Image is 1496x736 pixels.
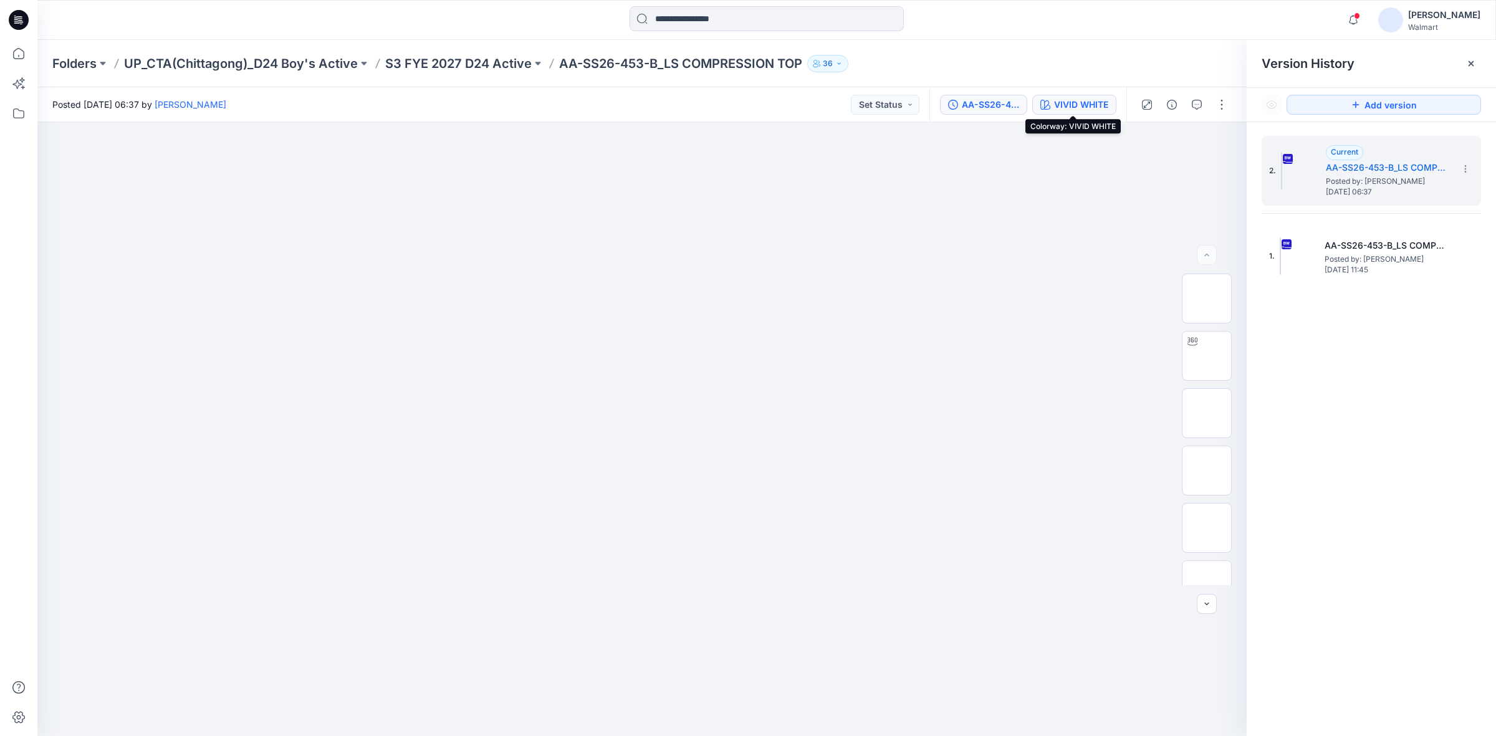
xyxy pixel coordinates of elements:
a: S3 FYE 2027 D24 Active [385,55,532,72]
img: avatar [1378,7,1403,32]
span: [DATE] 11:45 [1325,265,1449,274]
a: Folders [52,55,97,72]
button: VIVID WHITE [1032,95,1116,115]
img: AA-SS26-453-B_LS COMPRESSION TOP [1281,152,1282,189]
h5: AA-SS26-453-B_LS COMPRESSION TOP [1325,238,1449,253]
div: VIVID WHITE [1054,98,1108,112]
div: [PERSON_NAME] [1408,7,1480,22]
a: UP_CTA(Chittagong)_D24 Boy's Active [124,55,358,72]
div: Walmart [1408,22,1480,32]
button: Details [1162,95,1182,115]
img: AA-SS26-453-B_LS COMPRESSION TOP [1280,237,1281,275]
p: AA-SS26-453-B_LS COMPRESSION TOP [559,55,802,72]
span: Current [1331,147,1358,156]
span: 2. [1269,165,1276,176]
span: 1. [1269,251,1275,262]
span: Posted [DATE] 06:37 by [52,98,226,111]
span: Posted by: Shabbir Hashmi [1326,175,1450,188]
span: [DATE] 06:37 [1326,188,1450,196]
span: Posted by: Shabbir Hashmi [1325,253,1449,265]
button: AA-SS26-453-B_LS COMPRESSION TOP [940,95,1027,115]
button: Close [1466,59,1476,69]
button: Show Hidden Versions [1262,95,1282,115]
div: AA-SS26-453-B_LS COMPRESSION TOP [962,98,1019,112]
a: [PERSON_NAME] [155,99,226,110]
button: 36 [807,55,848,72]
button: Add version [1287,95,1481,115]
p: 36 [823,57,833,70]
span: Version History [1262,56,1355,71]
h5: AA-SS26-453-B_LS COMPRESSION TOP [1326,160,1450,175]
